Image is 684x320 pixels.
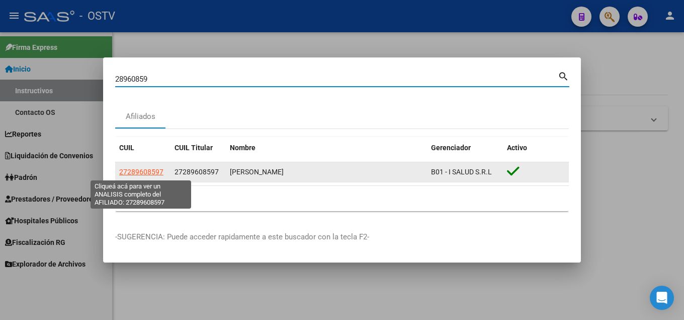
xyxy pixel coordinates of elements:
div: [PERSON_NAME] [230,166,423,178]
span: Activo [507,144,527,152]
datatable-header-cell: Activo [503,137,569,159]
span: B01 - I SALUD S.R.L [431,168,492,176]
datatable-header-cell: Gerenciador [427,137,503,159]
datatable-header-cell: CUIL [115,137,170,159]
div: Open Intercom Messenger [650,286,674,310]
datatable-header-cell: Nombre [226,137,427,159]
span: 27289608597 [119,168,163,176]
div: Afiliados [126,111,155,122]
span: 27289608597 [175,168,219,176]
span: CUIL Titular [175,144,213,152]
span: CUIL [119,144,134,152]
datatable-header-cell: CUIL Titular [170,137,226,159]
mat-icon: search [558,70,569,82]
p: -SUGERENCIA: Puede acceder rapidamente a este buscador con la tecla F2- [115,231,569,243]
span: Nombre [230,144,255,152]
div: 1 total [115,186,569,211]
span: Gerenciador [431,144,471,152]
